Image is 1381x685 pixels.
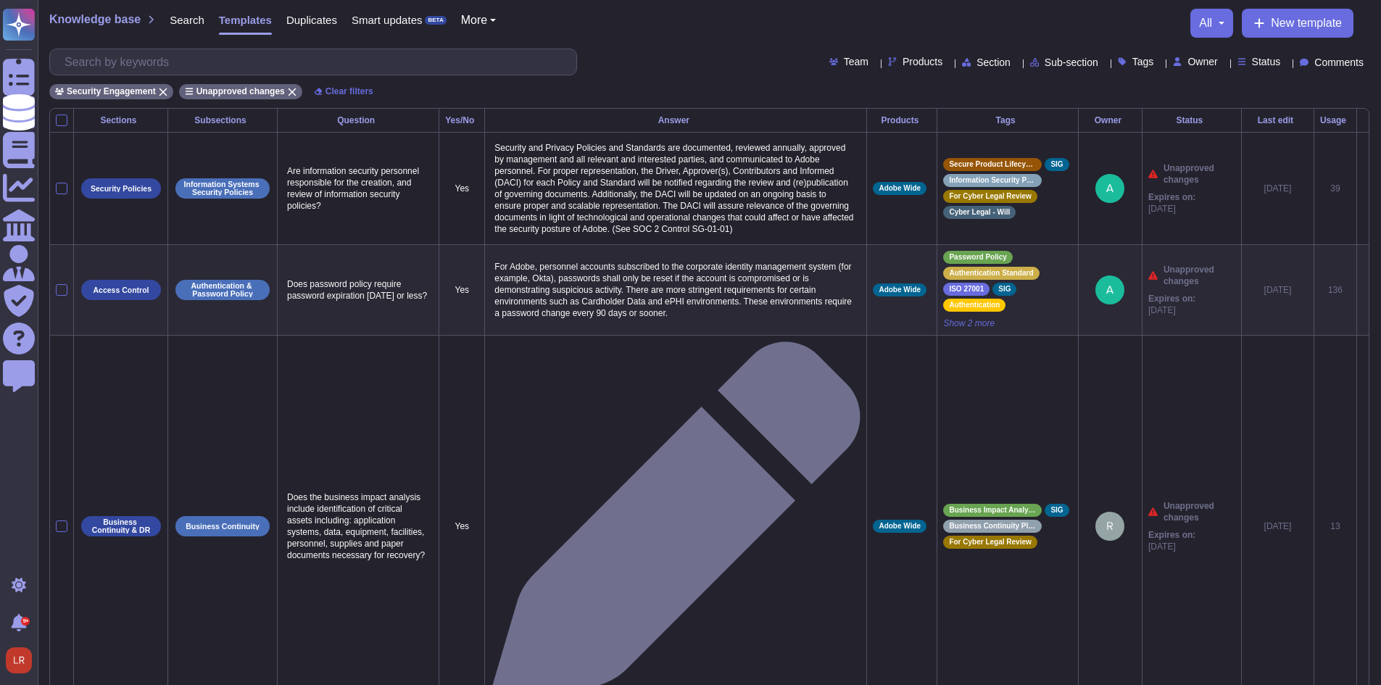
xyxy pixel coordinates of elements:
p: Access Control [93,286,149,294]
span: Duplicates [286,14,337,25]
p: Does password policy require password expiration [DATE] or less? [283,275,433,305]
span: Templates [219,14,272,25]
span: Adobe Wide [879,286,921,294]
span: [DATE] [1148,541,1195,552]
div: Tags [943,116,1072,125]
span: Comments [1314,57,1364,67]
span: For Cyber Legal Review [949,193,1031,200]
img: user [6,647,32,673]
div: Products [873,116,931,125]
span: Show 2 more [943,317,1072,329]
p: Are information security personnel responsible for the creation, and review of information securi... [283,162,433,215]
div: [DATE] [1248,284,1308,296]
div: Usage [1320,116,1351,125]
input: Search by keywords [57,49,576,75]
span: Sub-section [1045,57,1098,67]
p: Does the business impact analysis include identification of critical assets including: applicatio... [283,488,433,565]
div: Last edit [1248,116,1308,125]
p: Yes [445,183,478,194]
button: New template [1242,9,1353,38]
span: Products [903,57,942,67]
p: Information Systems Security Policies [181,180,265,196]
span: Clear filters [325,87,373,96]
p: Security Policies [91,185,152,193]
p: Business Continuity & DR [86,518,156,534]
div: 39 [1320,183,1351,194]
span: Unapproved changes [1164,264,1235,287]
span: Smart updates [352,14,423,25]
span: all [1199,17,1212,29]
p: Security and Privacy Policies and Standards are documented, reviewed annually, approved by manage... [491,138,860,238]
span: [DATE] [1148,304,1195,316]
button: user [3,644,42,676]
img: user [1095,275,1124,304]
span: Adobe Wide [879,523,921,530]
div: 13 [1320,520,1351,532]
img: user [1095,512,1124,541]
span: ISO 27001 [949,286,984,293]
p: Business Continuity [186,523,260,531]
span: SIG [998,286,1011,293]
span: Adobe Wide [879,185,921,192]
p: Authentication & Password Policy [181,282,265,297]
div: Yes/No [445,116,478,125]
p: Yes [445,520,478,532]
div: Owner [1085,116,1136,125]
p: Yes [445,284,478,296]
span: Authentication [949,302,1000,309]
div: Sections [80,116,162,125]
button: More [461,14,497,26]
span: Security Engagement [67,87,156,96]
span: More [461,14,487,26]
span: Information Security Policy [949,177,1036,184]
span: New template [1271,17,1342,29]
span: Knowledge base [49,14,141,25]
span: Authentication Standard [949,270,1033,277]
span: Status [1252,57,1281,67]
div: Answer [491,116,860,125]
span: Search [170,14,204,25]
div: Status [1148,116,1235,125]
span: Business Impact Analysis [949,507,1036,514]
span: For Cyber Legal Review [949,539,1031,546]
div: 136 [1320,284,1351,296]
div: [DATE] [1248,183,1308,194]
span: Tags [1132,57,1154,67]
div: [DATE] [1248,520,1308,532]
span: Owner [1187,57,1217,67]
span: SIG [1050,161,1063,168]
span: Expires on: [1148,293,1195,304]
p: For Adobe, personnel accounts subscribed to the corporate identity management system (for example... [491,257,860,323]
span: Unapproved changes [1164,162,1235,186]
button: all [1199,17,1224,29]
span: Expires on: [1148,191,1195,203]
span: Team [844,57,868,67]
span: Unapproved changes [196,87,285,96]
span: SIG [1050,507,1063,514]
span: Unapproved changes [1164,500,1235,523]
span: [DATE] [1148,203,1195,215]
span: Section [976,57,1011,67]
div: Subsections [174,116,271,125]
img: user [1095,174,1124,203]
span: Password Policy [949,254,1006,261]
span: Business Continuity Planning [949,523,1036,530]
div: BETA [425,16,446,25]
div: Question [283,116,433,125]
div: 9+ [21,617,30,626]
span: Cyber Legal - Will [949,209,1010,216]
span: Secure Product Lifecycle Standard [949,161,1036,168]
span: Expires on: [1148,529,1195,541]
